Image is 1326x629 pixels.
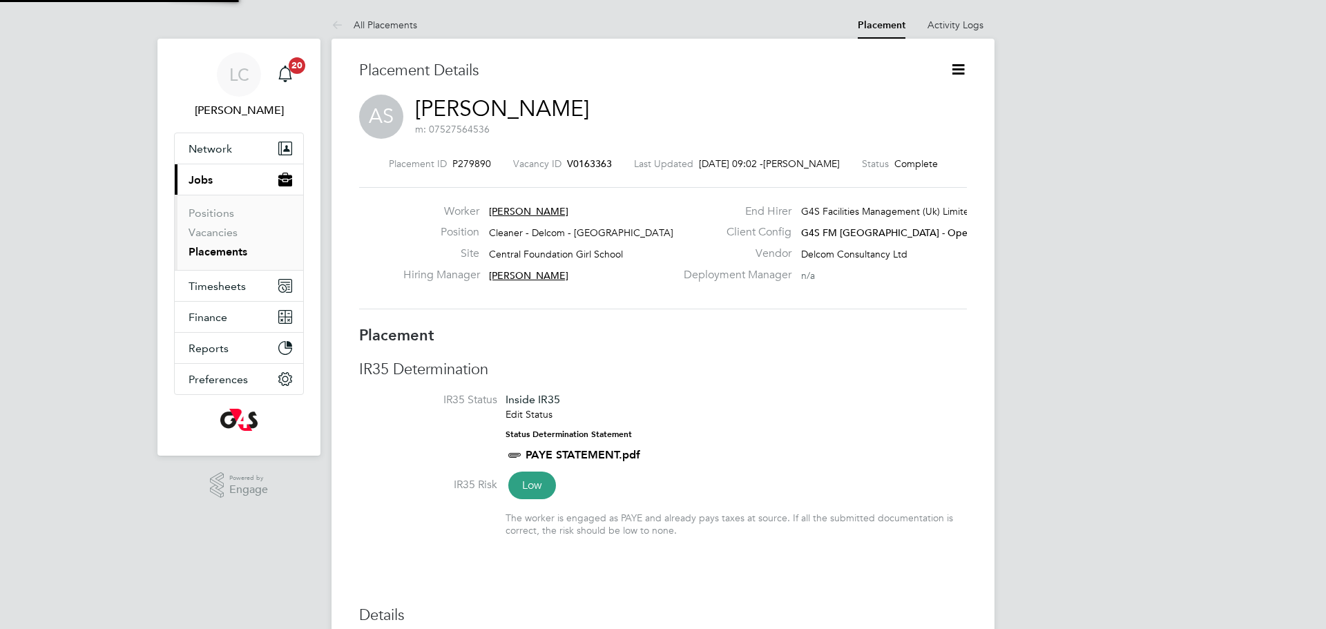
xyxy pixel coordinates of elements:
label: Placement ID [389,157,447,170]
a: Positions [189,206,234,220]
span: Preferences [189,373,248,386]
label: Deployment Manager [675,268,791,282]
button: Reports [175,333,303,363]
label: Last Updated [634,157,693,170]
label: Position [403,225,479,240]
button: Network [175,133,303,164]
span: [PERSON_NAME] [489,205,568,217]
span: Finance [189,311,227,324]
span: LC [229,66,249,84]
span: [DATE] 09:02 - [699,157,763,170]
nav: Main navigation [157,39,320,456]
label: Client Config [675,225,791,240]
span: G4S Facilities Management (Uk) Limited [801,205,975,217]
span: Lilingxi Chen [174,102,304,119]
button: Timesheets [175,271,303,301]
h3: Placement Details [359,61,929,81]
h3: IR35 Determination [359,360,967,380]
a: Edit Status [506,408,552,420]
a: LC[PERSON_NAME] [174,52,304,119]
a: 20 [271,52,299,97]
span: Timesheets [189,280,246,293]
label: Vacancy ID [513,157,561,170]
span: [PERSON_NAME] [489,269,568,282]
span: 20 [289,57,305,74]
span: Network [189,142,232,155]
span: Complete [894,157,938,170]
label: Worker [403,204,479,219]
span: Cleaner - Delcom - [GEOGRAPHIC_DATA] [489,226,673,239]
label: Status [862,157,889,170]
span: Reports [189,342,229,355]
img: g4s-logo-retina.png [220,409,258,431]
a: Vacancies [189,226,238,239]
b: Placement [359,326,434,345]
label: IR35 Status [359,393,497,407]
a: PAYE STATEMENT.pdf [526,448,640,461]
label: End Hirer [675,204,791,219]
span: Low [508,472,556,499]
span: Powered by [229,472,268,484]
span: AS [359,95,403,139]
a: [PERSON_NAME] [415,95,589,122]
label: Site [403,246,479,261]
span: Delcom Consultancy Ltd [801,248,907,260]
a: Placements [189,245,247,258]
span: m: 07527564536 [415,123,490,135]
button: Finance [175,302,303,332]
span: G4S FM [GEOGRAPHIC_DATA] - Operational [801,226,999,239]
button: Jobs [175,164,303,195]
span: Engage [229,484,268,496]
span: P279890 [452,157,491,170]
span: Central Foundation Girl School [489,248,623,260]
label: Vendor [675,246,791,261]
span: n/a [801,269,815,282]
h3: Details [359,606,967,626]
span: Jobs [189,173,213,186]
label: Hiring Manager [403,268,479,282]
span: Inside IR35 [506,393,560,406]
a: Go to home page [174,409,304,431]
button: Preferences [175,364,303,394]
a: Powered byEngage [210,472,269,499]
label: IR35 Risk [359,478,497,492]
a: Activity Logs [928,19,983,31]
div: The worker is engaged as PAYE and already pays taxes at source. If all the submitted documentatio... [506,512,967,536]
strong: Status Determination Statement [506,429,632,439]
div: Jobs [175,195,303,270]
a: All Placements [331,19,417,31]
span: [PERSON_NAME] [763,157,840,170]
a: Placement [858,19,905,31]
span: V0163363 [567,157,612,170]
